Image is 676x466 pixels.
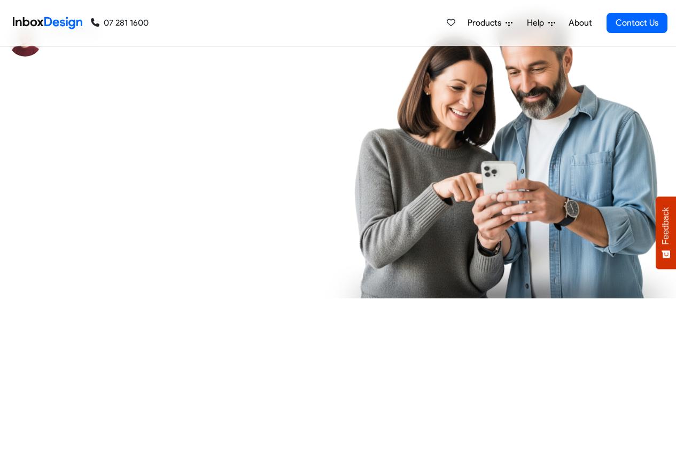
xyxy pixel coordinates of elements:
[468,17,506,29] span: Products
[656,196,676,269] button: Feedback - Show survey
[91,17,149,29] a: 07 281 1600
[523,12,560,34] a: Help
[661,207,671,244] span: Feedback
[527,17,548,29] span: Help
[607,13,667,33] a: Contact Us
[463,12,517,34] a: Products
[565,12,595,34] a: About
